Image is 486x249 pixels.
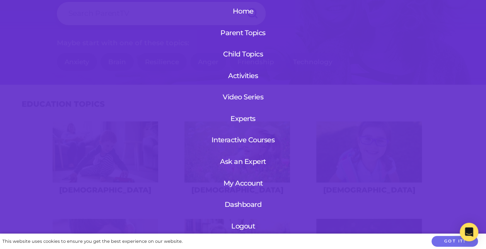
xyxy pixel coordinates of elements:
[208,109,279,129] a: Experts
[431,236,478,247] button: Got it!
[220,194,267,215] a: Dashboard
[2,237,182,246] div: This website uses cookies to ensure you get the best experience on our website.
[220,216,267,236] a: Logout
[208,87,279,107] a: Video Series
[208,152,279,172] a: Ask an Expert
[208,1,279,21] a: Home
[208,66,279,86] a: Activities
[208,130,279,150] a: Interactive Courses
[220,173,267,193] a: My Account
[208,23,279,43] a: Parent Topics
[208,44,279,64] a: Child Topics
[460,223,478,241] div: Open Intercom Messenger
